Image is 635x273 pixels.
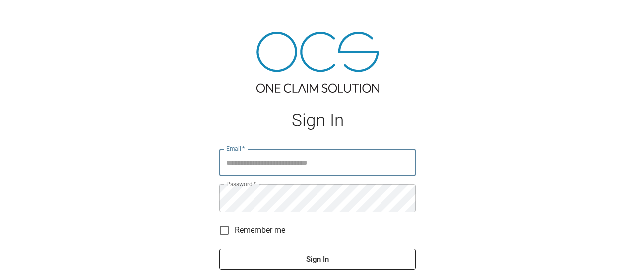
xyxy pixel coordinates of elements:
img: ocs-logo-tra.png [256,32,379,93]
label: Email [226,144,245,153]
button: Sign In [219,249,416,270]
img: ocs-logo-white-transparent.png [12,6,52,26]
label: Password [226,180,256,188]
span: Remember me [235,224,285,236]
h1: Sign In [219,110,416,131]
